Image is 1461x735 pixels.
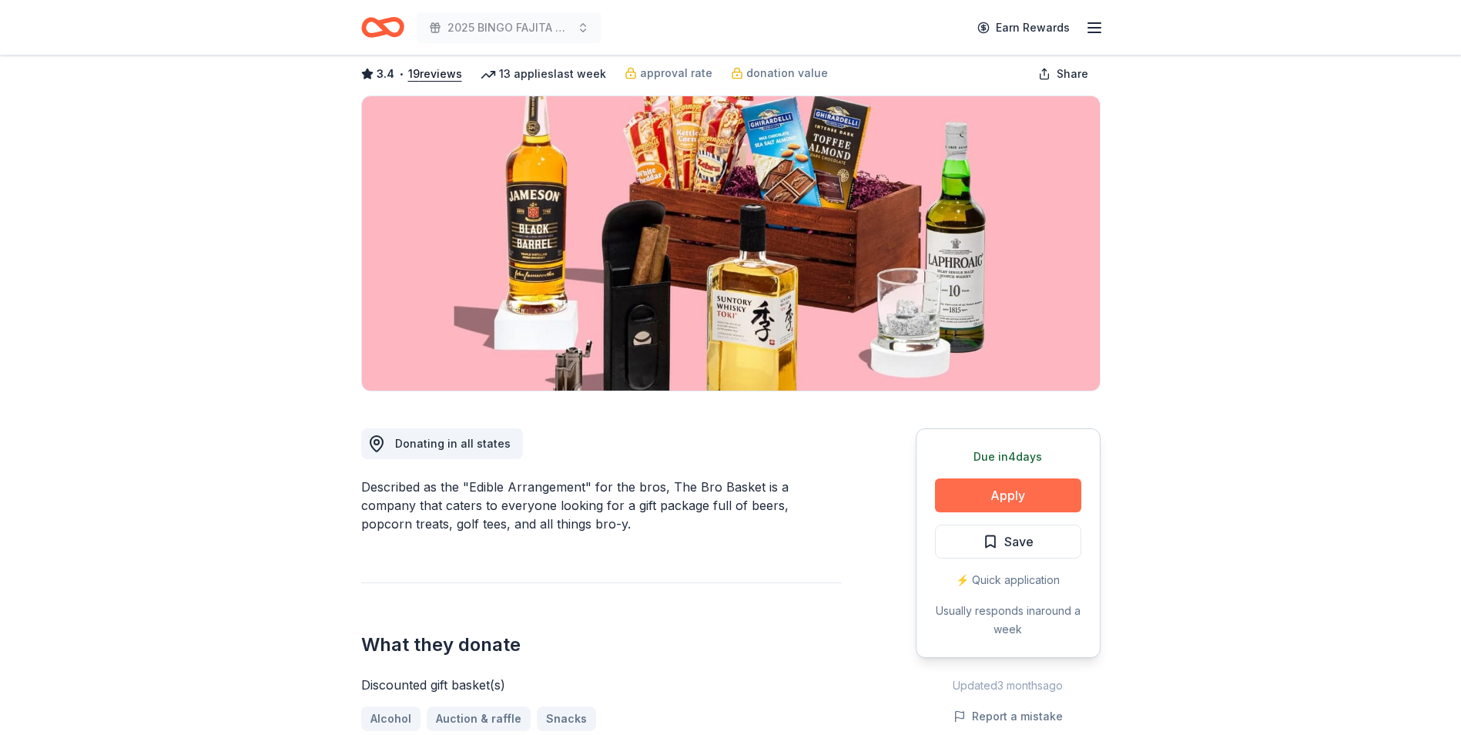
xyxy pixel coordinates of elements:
h2: What they donate [361,633,842,657]
span: Donating in all states [395,437,511,450]
img: Image for The BroBasket [362,96,1100,391]
a: Earn Rewards [968,14,1079,42]
a: approval rate [625,64,712,82]
span: donation value [746,64,828,82]
button: 19reviews [408,65,462,83]
span: 3.4 [377,65,394,83]
span: approval rate [640,64,712,82]
a: Home [361,9,404,45]
a: Auction & raffle [427,706,531,731]
div: Usually responds in around a week [935,602,1081,639]
div: ⚡️ Quick application [935,571,1081,589]
span: • [398,68,404,80]
span: Share [1057,65,1088,83]
div: Discounted gift basket(s) [361,676,842,694]
div: Due in 4 days [935,448,1081,466]
div: Described as the "Edible Arrangement" for the bros, The Bro Basket is a company that caters to ev... [361,478,842,533]
span: 2025 BINGO FAJITA NIGHT [447,18,571,37]
button: Share [1026,59,1101,89]
button: Save [935,525,1081,559]
button: 2025 BINGO FAJITA NIGHT [417,12,601,43]
div: 13 applies last week [481,65,606,83]
a: donation value [731,64,828,82]
div: Updated 3 months ago [916,676,1101,695]
span: Save [1004,532,1034,552]
button: Report a mistake [953,707,1063,726]
button: Apply [935,478,1081,512]
a: Snacks [537,706,596,731]
a: Alcohol [361,706,421,731]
